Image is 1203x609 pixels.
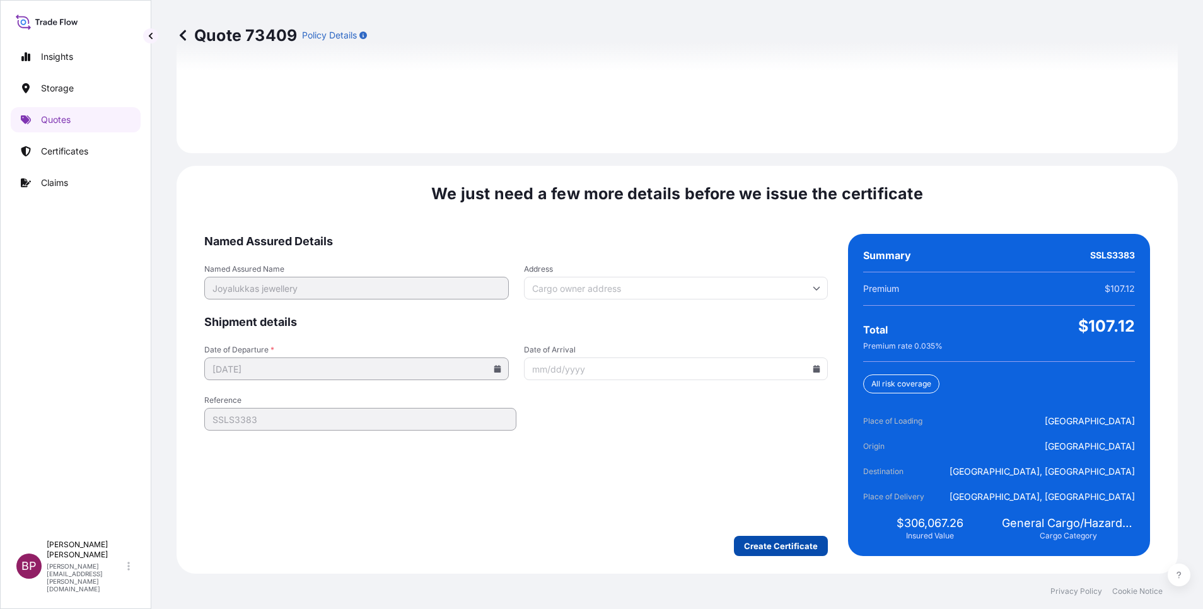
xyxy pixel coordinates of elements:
p: [PERSON_NAME] [PERSON_NAME] [47,540,125,560]
span: [GEOGRAPHIC_DATA] [1045,440,1135,453]
span: Premium [863,282,899,295]
span: General Cargo/Hazardous Material [1002,516,1135,531]
span: Named Assured Details [204,234,828,249]
p: Claims [41,177,68,189]
span: Named Assured Name [204,264,509,274]
a: Cookie Notice [1112,586,1163,596]
span: Reference [204,395,516,405]
span: Premium rate 0.035 % [863,341,943,351]
span: Place of Loading [863,415,934,427]
span: $306,067.26 [897,516,963,531]
span: We just need a few more details before we issue the certificate [431,183,923,204]
span: [GEOGRAPHIC_DATA], [GEOGRAPHIC_DATA] [950,490,1135,503]
input: mm/dd/yyyy [524,357,828,380]
input: Cargo owner address [524,277,828,299]
p: Create Certificate [744,540,818,552]
a: Claims [11,170,141,195]
span: [GEOGRAPHIC_DATA] [1045,415,1135,427]
p: Quote 73409 [177,25,297,45]
span: Cargo Category [1040,531,1097,541]
input: mm/dd/yyyy [204,357,509,380]
span: Total [863,323,888,336]
button: Create Certificate [734,536,828,556]
div: All risk coverage [863,374,939,393]
span: Origin [863,440,934,453]
p: Quotes [41,113,71,126]
span: Date of Arrival [524,345,828,355]
p: Certificates [41,145,88,158]
p: Insights [41,50,73,63]
p: Storage [41,82,74,95]
span: Destination [863,465,934,478]
p: Policy Details [302,29,357,42]
a: Insights [11,44,141,69]
a: Storage [11,76,141,101]
span: [GEOGRAPHIC_DATA], [GEOGRAPHIC_DATA] [950,465,1135,478]
a: Privacy Policy [1050,586,1102,596]
span: Date of Departure [204,345,509,355]
span: BP [21,560,37,572]
span: Insured Value [906,531,954,541]
span: SSLS3383 [1090,249,1135,262]
span: Place of Delivery [863,490,934,503]
span: Summary [863,249,911,262]
span: Shipment details [204,315,828,330]
span: Address [524,264,828,274]
span: $107.12 [1105,282,1135,295]
p: [PERSON_NAME][EMAIL_ADDRESS][PERSON_NAME][DOMAIN_NAME] [47,562,125,593]
span: $107.12 [1078,316,1135,336]
a: Certificates [11,139,141,164]
a: Quotes [11,107,141,132]
input: Your internal reference [204,408,516,431]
